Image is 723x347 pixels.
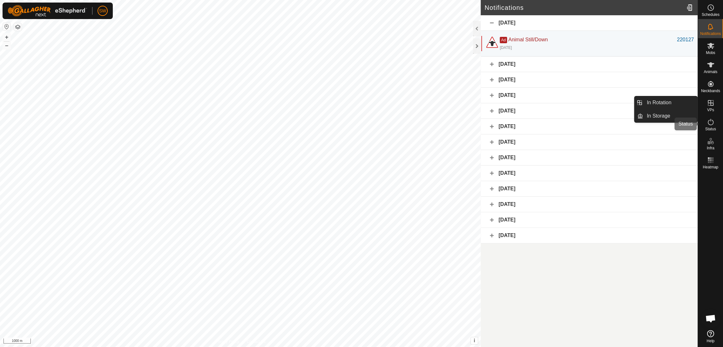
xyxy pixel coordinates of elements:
[14,23,22,31] button: Map Layers
[643,110,697,122] a: In Storage
[643,96,697,109] a: In Rotation
[481,72,698,88] div: [DATE]
[500,45,512,51] div: [DATE]
[677,36,694,44] div: 220127
[481,15,698,31] div: [DATE]
[481,150,698,166] div: [DATE]
[471,337,478,344] button: i
[481,197,698,212] div: [DATE]
[481,57,698,72] div: [DATE]
[701,13,719,17] span: Schedules
[706,339,714,343] span: Help
[481,88,698,103] div: [DATE]
[706,51,715,55] span: Mobs
[700,32,721,36] span: Notifications
[3,33,10,41] button: +
[481,134,698,150] div: [DATE]
[701,309,720,328] a: Open chat
[704,70,717,74] span: Animals
[484,4,684,11] h2: Notifications
[474,338,475,343] span: i
[634,96,697,109] li: In Rotation
[247,339,265,344] a: Contact Us
[508,37,548,42] span: Animal Still/Down
[634,110,697,122] li: In Storage
[647,99,671,106] span: In Rotation
[647,112,670,120] span: In Storage
[8,5,87,17] img: Gallagher Logo
[481,228,698,243] div: [DATE]
[703,165,718,169] span: Heatmap
[3,23,10,31] button: Reset Map
[698,328,723,345] a: Help
[500,37,507,43] span: Ad
[481,119,698,134] div: [DATE]
[99,8,106,14] span: SW
[215,339,239,344] a: Privacy Policy
[701,89,720,93] span: Neckbands
[705,127,716,131] span: Status
[481,212,698,228] div: [DATE]
[706,146,714,150] span: Infra
[3,42,10,49] button: –
[481,166,698,181] div: [DATE]
[481,181,698,197] div: [DATE]
[481,103,698,119] div: [DATE]
[707,108,714,112] span: VPs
